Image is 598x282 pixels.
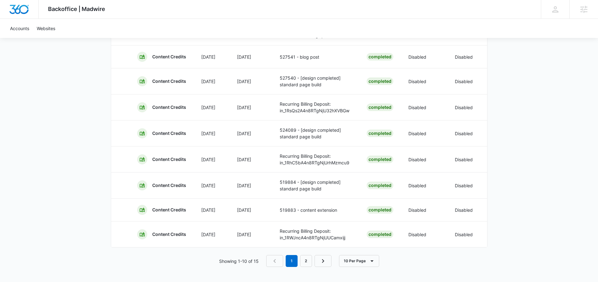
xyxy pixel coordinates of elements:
em: 1 [286,255,298,267]
p: 527541 - blog post [280,54,352,60]
div: Completed [367,104,393,111]
div: Completed [367,156,393,163]
p: Content Credits [152,231,186,237]
p: Disabled [455,207,482,213]
p: Disabled [408,54,440,60]
p: [DATE] [237,207,265,213]
a: Next Page [315,255,331,267]
a: Websites [33,19,59,38]
p: [DATE] [237,156,265,163]
p: Disabled [455,182,482,189]
a: Page 2 [300,255,312,267]
nav: Pagination [266,255,331,267]
p: [DATE] [201,231,222,238]
p: Disabled [455,231,482,238]
a: Accounts [6,19,33,38]
div: Completed [367,77,393,85]
p: [DATE] [201,156,222,163]
p: Disabled [455,54,482,60]
p: Showing 1-10 of 15 [219,258,259,264]
div: Completed [367,182,393,189]
p: [DATE] [201,78,222,85]
p: 519883 - content extension [280,207,352,213]
p: [DATE] [237,104,265,111]
p: 527540 - [design completed] standard page build [280,75,352,88]
p: Content Credits [152,182,186,189]
p: [DATE] [237,182,265,189]
p: Content Credits [152,104,186,110]
p: Recurring Billing Deposit: in_1RhC5bA4n8RTgNjUrhMzmcu9 [280,153,352,166]
p: [DATE] [201,182,222,189]
p: Disabled [408,78,440,85]
p: [DATE] [201,54,222,60]
p: 519884 - [design completed] standard page build [280,179,352,192]
div: Completed [367,231,393,238]
p: Disabled [455,130,482,137]
p: Disabled [408,207,440,213]
p: Content Credits [152,78,186,84]
p: 524089 - [design completed] standard page build [280,127,352,140]
p: Content Credits [152,130,186,136]
p: Disabled [455,156,482,163]
p: [DATE] [201,130,222,137]
div: Completed [367,206,393,214]
div: Completed [367,53,393,61]
p: Disabled [408,104,440,111]
p: Disabled [408,182,440,189]
span: Backoffice | Madwire [48,6,105,12]
button: 10 Per Page [339,255,379,267]
p: Content Credits [152,207,186,213]
p: [DATE] [201,104,222,111]
p: Disabled [408,156,440,163]
p: [DATE] [237,54,265,60]
p: Content Credits [152,54,186,60]
p: Recurring Billing Deposit: in_1RsQs2A4n8RTgNjU32hXVBGw [280,101,352,114]
p: Disabled [455,104,482,111]
p: [DATE] [237,130,265,137]
p: Content Credits [152,156,186,162]
p: [DATE] [237,231,265,238]
p: Disabled [455,78,482,85]
p: Disabled [408,231,440,238]
p: [DATE] [201,207,222,213]
p: [DATE] [237,78,265,85]
div: Completed [367,130,393,137]
p: Recurring Billing Deposit: in_1RWJncA4n8RTgNjUUCamxijj [280,228,352,241]
p: Disabled [408,130,440,137]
